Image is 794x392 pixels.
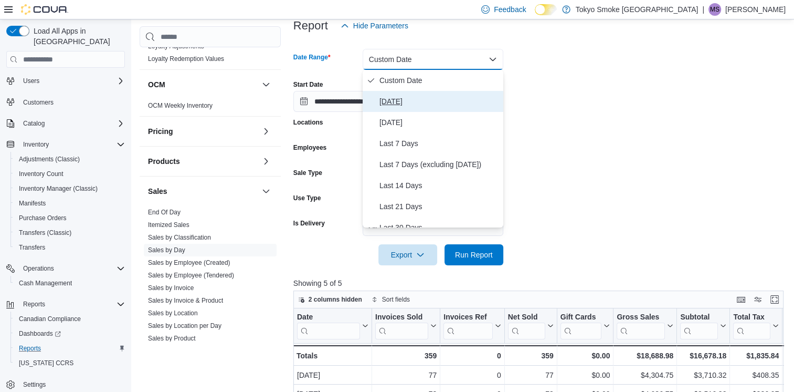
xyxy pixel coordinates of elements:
[363,49,503,70] button: Custom Date
[735,293,747,306] button: Keyboard shortcuts
[375,369,437,381] div: 77
[367,293,414,306] button: Sort fields
[680,349,726,362] div: $16,678.18
[19,359,73,367] span: [US_STATE] CCRS
[148,322,221,329] a: Sales by Location per Day
[148,284,194,292] a: Sales by Invoice
[293,169,322,177] label: Sale Type
[751,293,764,306] button: Display options
[379,137,499,150] span: Last 7 Days
[23,380,46,389] span: Settings
[293,278,789,288] p: Showing 5 of 5
[560,313,610,339] button: Gift Cards
[725,3,786,16] p: [PERSON_NAME]
[10,341,129,356] button: Reports
[148,334,196,343] span: Sales by Product
[2,116,129,131] button: Catalog
[2,297,129,312] button: Reports
[10,167,129,181] button: Inventory Count
[19,117,49,130] button: Catalog
[19,329,61,338] span: Dashboards
[379,74,499,87] span: Custom Date
[15,212,125,224] span: Purchase Orders
[733,313,779,339] button: Total Tax
[15,357,78,369] a: [US_STATE] CCRS
[382,295,410,304] span: Sort fields
[15,197,125,210] span: Manifests
[443,313,492,339] div: Invoices Ref
[293,143,326,152] label: Employees
[309,295,362,304] span: 2 columns hidden
[379,158,499,171] span: Last 7 Days (excluding [DATE])
[148,208,181,216] span: End Of Day
[260,155,272,168] button: Products
[15,313,85,325] a: Canadian Compliance
[15,153,125,166] span: Adjustments (Classic)
[260,125,272,138] button: Pricing
[2,74,129,88] button: Users
[294,293,366,306] button: 2 columns hidden
[19,117,125,130] span: Catalog
[148,246,185,254] a: Sales by Day
[15,226,125,239] span: Transfers (Classic)
[19,199,46,208] span: Manifests
[733,313,770,323] div: Total Tax
[680,313,718,339] div: Subtotal
[148,126,173,137] h3: Pricing
[385,244,431,265] span: Export
[507,313,545,339] div: Net Sold
[21,4,68,15] img: Cova
[375,313,428,323] div: Invoices Sold
[10,276,129,291] button: Cash Management
[148,259,230,266] a: Sales by Employee (Created)
[708,3,721,16] div: Makenna Simon
[140,206,281,387] div: Sales
[2,377,129,392] button: Settings
[19,378,125,391] span: Settings
[733,369,779,381] div: $408.35
[297,313,360,339] div: Date
[19,243,45,252] span: Transfers
[576,3,698,16] p: Tokyo Smoke [GEOGRAPHIC_DATA]
[443,349,501,362] div: 0
[148,233,211,242] span: Sales by Classification
[2,137,129,152] button: Inventory
[15,357,125,369] span: Washington CCRS
[19,155,80,163] span: Adjustments (Classic)
[15,168,68,180] a: Inventory Count
[768,293,781,306] button: Enter fullscreen
[15,153,84,166] a: Adjustments (Classic)
[297,313,360,323] div: Date
[148,126,258,137] button: Pricing
[443,313,492,323] div: Invoices Ref
[2,95,129,110] button: Customers
[148,234,211,241] a: Sales by Classification
[617,369,673,381] div: $4,304.75
[148,186,167,197] h3: Sales
[148,271,234,280] span: Sales by Employee (Tendered)
[15,241,125,254] span: Transfers
[19,262,125,275] span: Operations
[148,296,223,305] span: Sales by Invoice & Product
[617,313,673,339] button: Gross Sales
[23,77,39,85] span: Users
[375,313,437,339] button: Invoices Sold
[148,55,224,63] a: Loyalty Redemption Values
[10,211,129,225] button: Purchase Orders
[15,327,65,340] a: Dashboards
[15,182,102,195] a: Inventory Manager (Classic)
[19,344,41,353] span: Reports
[293,19,328,32] h3: Report
[443,313,501,339] button: Invoices Ref
[148,101,213,110] span: OCM Weekly Inventory
[19,214,67,222] span: Purchase Orders
[2,261,129,276] button: Operations
[15,212,71,224] a: Purchase Orders
[680,369,726,381] div: $3,710.32
[15,342,45,355] a: Reports
[560,313,601,323] div: Gift Cards
[10,326,129,341] a: Dashboards
[455,250,493,260] span: Run Report
[15,277,125,290] span: Cash Management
